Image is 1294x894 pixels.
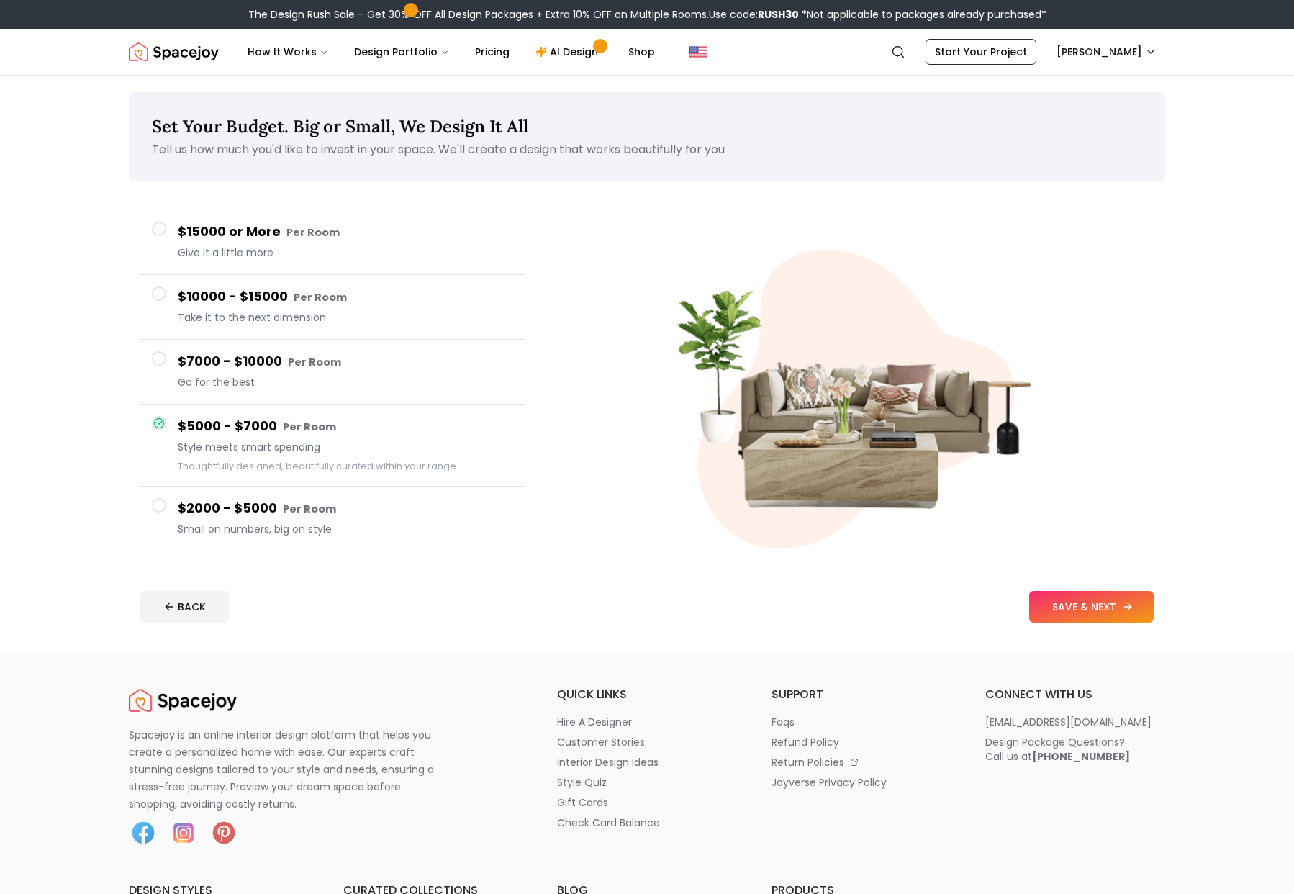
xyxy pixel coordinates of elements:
a: customer stories [557,735,737,749]
button: Design Portfolio [343,37,461,66]
a: Spacejoy [129,37,219,66]
button: How It Works [236,37,340,66]
p: Spacejoy is an online interior design platform that helps you create a personalized home with eas... [129,726,451,813]
b: RUSH30 [758,7,799,22]
small: Per Room [283,502,336,516]
p: [EMAIL_ADDRESS][DOMAIN_NAME] [985,715,1152,729]
a: style quiz [557,775,737,790]
button: [PERSON_NAME] [1048,39,1165,65]
h4: $2000 - $5000 [178,498,513,519]
span: Small on numbers, big on style [178,522,513,536]
a: Start Your Project [926,39,1036,65]
img: Facebook icon [129,818,158,847]
small: Per Room [288,355,341,369]
img: Spacejoy Logo [129,37,219,66]
p: return policies [772,755,844,769]
a: check card balance [557,816,737,830]
p: joyverse privacy policy [772,775,887,790]
span: *Not applicable to packages already purchased* [799,7,1046,22]
button: $10000 - $15000 Per RoomTake it to the next dimension [140,275,525,340]
button: $5000 - $7000 Per RoomStyle meets smart spendingThoughtfully designed, beautifully curated within... [140,405,525,487]
div: The Design Rush Sale – Get 30% OFF All Design Packages + Extra 10% OFF on Multiple Rooms. [248,7,1046,22]
h6: support [772,686,951,703]
img: Spacejoy Logo [129,686,237,715]
img: United States [689,43,707,60]
p: refund policy [772,735,839,749]
div: Design Package Questions? Call us at [985,735,1130,764]
p: interior design ideas [557,755,659,769]
h4: $5000 - $7000 [178,416,513,437]
small: Per Room [286,225,340,240]
span: Set Your Budget. Big or Small, We Design It All [152,115,528,137]
p: customer stories [557,735,645,749]
h4: $10000 - $15000 [178,286,513,307]
img: Instagram icon [169,818,198,847]
small: Per Room [283,420,336,434]
p: hire a designer [557,715,632,729]
small: Thoughtfully designed, beautifully curated within your range [178,460,456,472]
span: Give it a little more [178,245,513,260]
button: SAVE & NEXT [1029,591,1154,623]
button: BACK [140,591,229,623]
a: Pricing [463,37,521,66]
p: gift cards [557,795,608,810]
h6: connect with us [985,686,1165,703]
a: [EMAIL_ADDRESS][DOMAIN_NAME] [985,715,1165,729]
button: $15000 or More Per RoomGive it a little more [140,210,525,275]
span: Go for the best [178,375,513,389]
h6: quick links [557,686,737,703]
p: style quiz [557,775,607,790]
b: [PHONE_NUMBER] [1032,749,1130,764]
a: Shop [617,37,666,66]
nav: Main [236,37,666,66]
h4: $7000 - $10000 [178,351,513,372]
a: joyverse privacy policy [772,775,951,790]
a: Design Package Questions?Call us at[PHONE_NUMBER] [985,735,1165,764]
small: Per Room [294,290,347,304]
a: return policies [772,755,951,769]
button: $2000 - $5000 Per RoomSmall on numbers, big on style [140,487,525,551]
p: faqs [772,715,795,729]
p: check card balance [557,816,660,830]
a: AI Design [524,37,614,66]
img: Pinterest icon [209,818,238,847]
a: hire a designer [557,715,737,729]
span: Style meets smart spending [178,440,513,454]
span: Use code: [709,7,799,22]
a: gift cards [557,795,737,810]
a: interior design ideas [557,755,737,769]
nav: Global [129,29,1165,75]
span: Take it to the next dimension [178,310,513,325]
a: faqs [772,715,951,729]
button: $7000 - $10000 Per RoomGo for the best [140,340,525,405]
a: refund policy [772,735,951,749]
a: Spacejoy [129,686,237,715]
p: Tell us how much you'd like to invest in your space. We'll create a design that works beautifully... [152,141,1142,158]
h4: $15000 or More [178,222,513,243]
